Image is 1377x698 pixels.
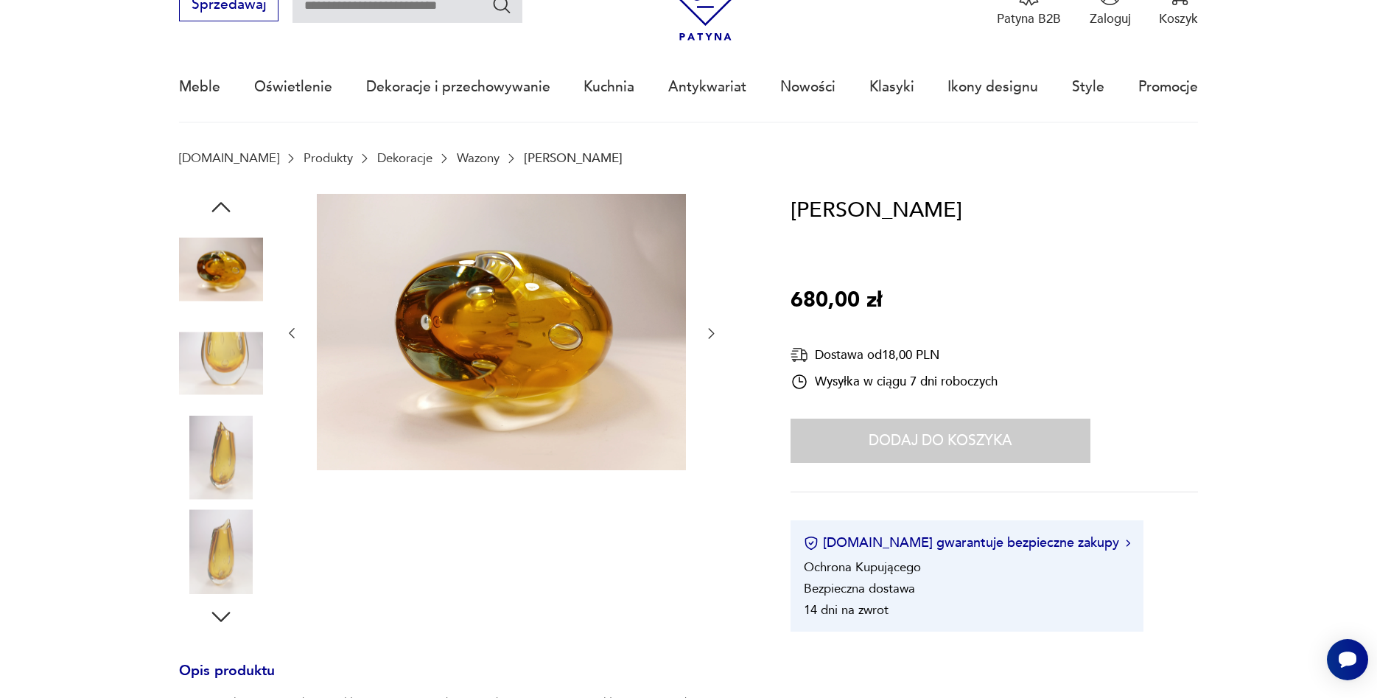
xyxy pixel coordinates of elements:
[804,534,1130,552] button: [DOMAIN_NAME] gwarantuje bezpieczne zakupy
[304,151,353,165] a: Produkty
[1138,53,1198,121] a: Promocje
[1126,540,1130,547] img: Ikona strzałki w prawo
[791,284,882,318] p: 680,00 zł
[179,509,263,593] img: Zdjęcie produktu Wazon Murano
[1159,10,1198,27] p: Koszyk
[524,151,623,165] p: [PERSON_NAME]
[179,416,263,500] img: Zdjęcie produktu Wazon Murano
[377,151,432,165] a: Dekoracje
[780,53,835,121] a: Nowości
[791,346,998,364] div: Dostawa od 18,00 PLN
[804,601,889,618] li: 14 dni na zwrot
[791,373,998,391] div: Wysyłka w ciągu 7 dni roboczych
[947,53,1038,121] a: Ikony designu
[997,10,1061,27] p: Patyna B2B
[1090,10,1131,27] p: Zaloguj
[791,194,962,228] h1: [PERSON_NAME]
[869,53,914,121] a: Klasyki
[317,194,686,471] img: Zdjęcie produktu Wazon Murano
[179,151,279,165] a: [DOMAIN_NAME]
[1327,639,1368,680] iframe: Smartsupp widget button
[179,53,220,121] a: Meble
[366,53,550,121] a: Dekoracje i przechowywanie
[791,346,808,364] img: Ikona dostawy
[804,580,915,597] li: Bezpieczna dostawa
[179,321,263,405] img: Zdjęcie produktu Wazon Murano
[254,53,332,121] a: Oświetlenie
[457,151,500,165] a: Wazony
[804,559,921,576] li: Ochrona Kupującego
[668,53,746,121] a: Antykwariat
[179,666,748,695] h3: Opis produktu
[179,228,263,312] img: Zdjęcie produktu Wazon Murano
[1072,53,1104,121] a: Style
[584,53,634,121] a: Kuchnia
[804,536,819,551] img: Ikona certyfikatu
